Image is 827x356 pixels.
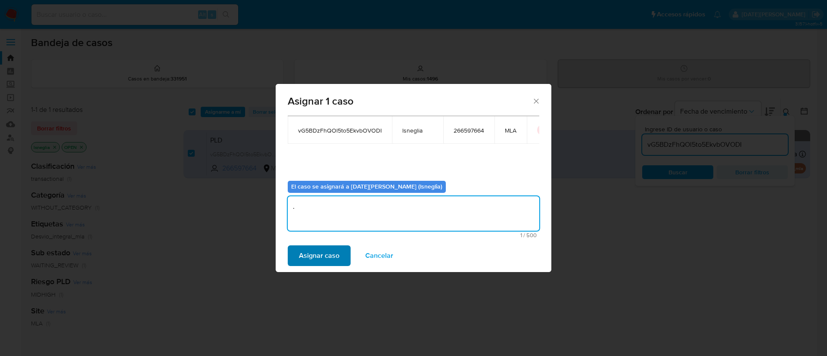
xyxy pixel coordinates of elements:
[290,232,537,238] span: Máximo 500 caracteres
[291,182,442,191] b: El caso se asignará a [DATE][PERSON_NAME] (lsneglia)
[365,246,393,265] span: Cancelar
[288,245,351,266] button: Asignar caso
[299,246,339,265] span: Asignar caso
[505,127,516,134] span: MLA
[354,245,404,266] button: Cancelar
[402,127,433,134] span: lsneglia
[276,84,551,272] div: assign-modal
[288,196,539,231] textarea: .
[537,125,547,135] button: icon-button
[454,127,484,134] span: 266597664
[288,96,532,106] span: Asignar 1 caso
[298,127,382,134] span: vG5BDzFhQOl5to5EkvbOVODI
[532,97,540,105] button: Cerrar ventana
